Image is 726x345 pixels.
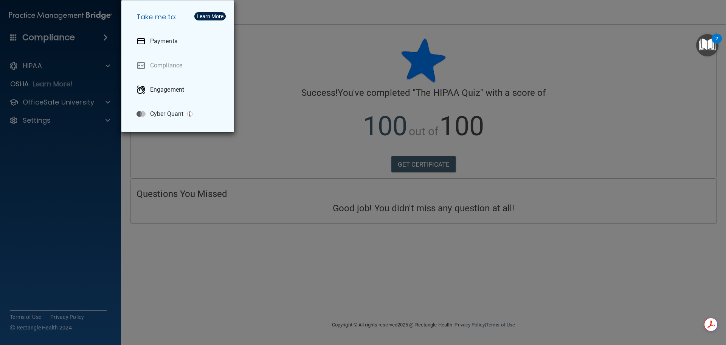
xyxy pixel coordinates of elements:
a: Cyber Quant [130,103,228,125]
a: Payments [130,31,228,52]
a: Compliance [130,55,228,76]
h5: Take me to: [130,6,228,28]
button: Learn More [194,12,226,20]
p: Payments [150,37,177,45]
button: Open Resource Center, 2 new notifications [696,34,718,56]
p: Engagement [150,86,184,94]
div: Learn More [197,14,223,19]
a: Engagement [130,79,228,100]
p: Cyber Quant [150,110,183,118]
div: 2 [715,39,718,48]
